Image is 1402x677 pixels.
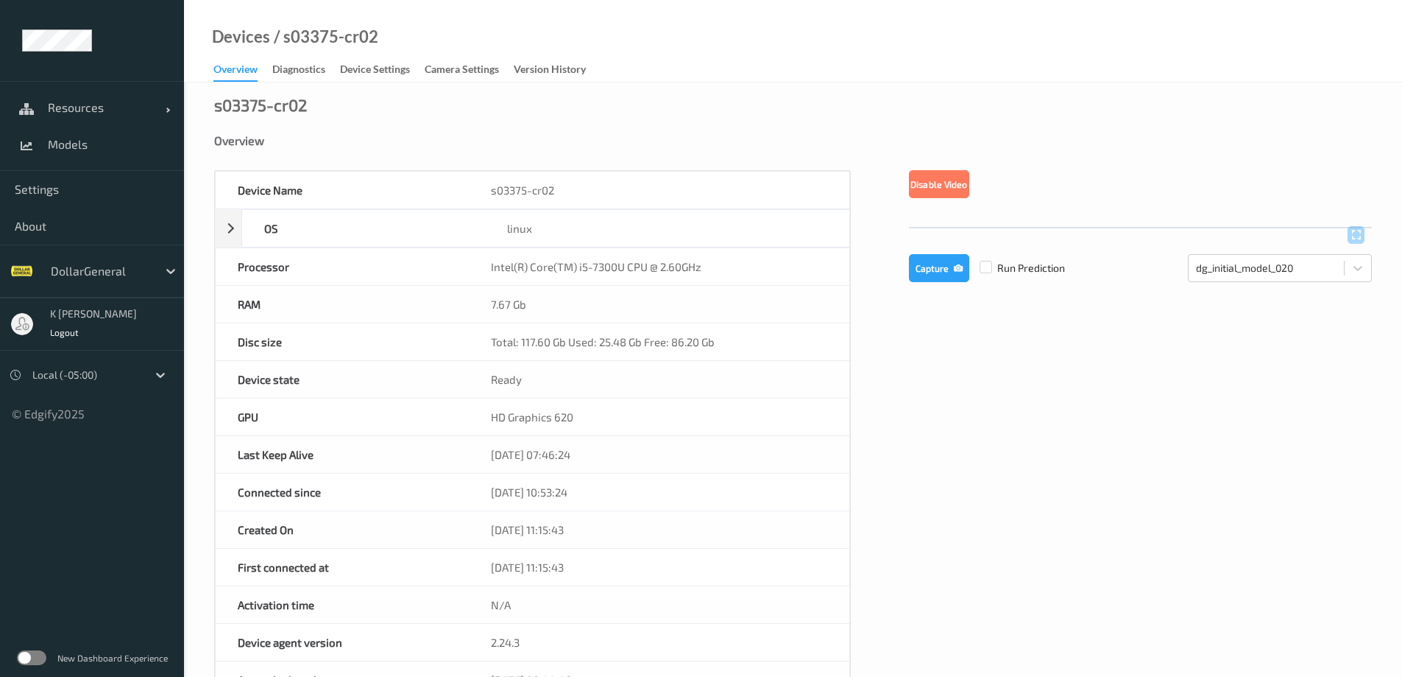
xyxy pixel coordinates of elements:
[270,29,378,44] div: / s03375-cr02
[340,62,410,80] div: Device Settings
[216,511,469,548] div: Created On
[216,474,469,511] div: Connected since
[514,60,601,80] a: Version History
[216,323,469,360] div: Disc size
[216,624,469,661] div: Device agent version
[216,436,469,473] div: Last Keep Alive
[469,624,849,661] div: 2.24.3
[216,549,469,586] div: First connected at
[213,60,272,82] a: Overview
[909,170,969,198] button: Disable Video
[216,399,469,435] div: GPU
[485,210,849,247] div: linux
[216,248,469,285] div: Processor
[469,474,849,511] div: [DATE] 10:53:24
[469,248,849,285] div: Intel(R) Core(TM) i5-7300U CPU @ 2.60GHz
[216,286,469,323] div: RAM
[214,97,307,112] div: s03375-cr02
[469,172,849,208] div: s03375-cr02
[272,60,340,80] a: Diagnostics
[213,62,258,82] div: Overview
[469,511,849,548] div: [DATE] 11:15:43
[216,586,469,623] div: Activation time
[425,62,499,80] div: Camera Settings
[212,29,270,44] a: Devices
[469,586,849,623] div: N/A
[469,399,849,435] div: HD Graphics 620
[216,172,469,208] div: Device Name
[215,209,850,248] div: OSlinux
[340,60,425,80] a: Device Settings
[969,261,1065,276] span: Run Prediction
[214,133,1372,148] div: Overview
[425,60,514,80] a: Camera Settings
[272,62,325,80] div: Diagnostics
[909,254,969,282] button: Capture
[242,210,485,247] div: OS
[469,436,849,473] div: [DATE] 07:46:24
[469,549,849,586] div: [DATE] 11:15:43
[469,361,849,398] div: Ready
[469,286,849,323] div: 7.67 Gb
[216,361,469,398] div: Device state
[469,323,849,360] div: Total: 117.60 Gb Used: 25.48 Gb Free: 86.20 Gb
[514,62,586,80] div: Version History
